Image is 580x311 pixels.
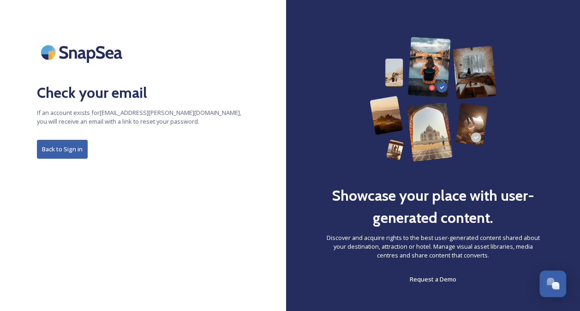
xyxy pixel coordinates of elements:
[37,82,249,104] h2: Check your email
[37,37,129,68] img: SnapSea Logo
[323,185,543,229] h2: Showcase your place with user-generated content.
[37,108,249,126] span: If an account exists for [EMAIL_ADDRESS][PERSON_NAME][DOMAIN_NAME] , you will receive an email wi...
[410,274,456,285] a: Request a Demo
[370,37,496,161] img: 63b42ca75bacad526042e722_Group%20154-p-800.png
[37,140,249,159] a: Back to Sign in
[410,275,456,283] span: Request a Demo
[323,233,543,260] span: Discover and acquire rights to the best user-generated content shared about your destination, att...
[539,270,566,297] button: Open Chat
[37,140,88,159] button: Back to Sign in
